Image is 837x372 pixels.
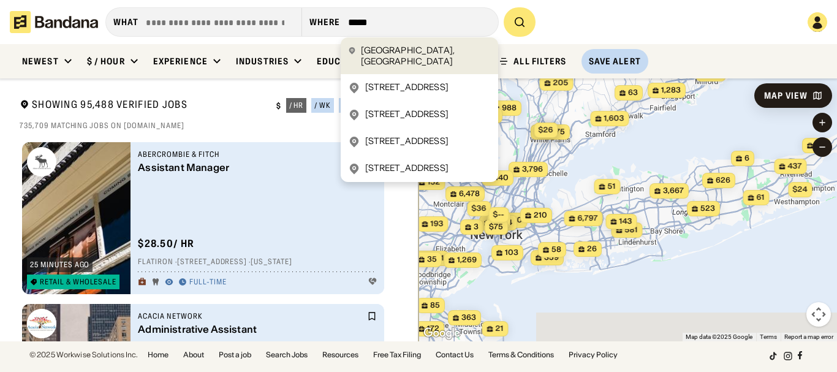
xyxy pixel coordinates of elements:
a: Open this area in Google Maps (opens a new window) [422,325,462,341]
div: Showing 95,488 Verified Jobs [20,98,267,113]
a: Free Tax Filing [373,351,421,359]
span: 35 [427,254,437,265]
div: $ [276,101,281,111]
span: 1,894 [493,218,512,228]
span: 152 [427,177,440,188]
span: 56,730 [496,215,522,226]
div: grid [20,137,399,341]
span: 172 [427,324,439,334]
button: Map camera controls [806,302,831,327]
div: $ 28.50 / hr [138,237,194,250]
span: 177 [709,69,721,79]
div: Save Alert [589,56,641,67]
div: Acacia Network [138,311,365,321]
div: Administrative Assistant [138,324,365,335]
span: $24 [792,184,807,194]
div: © 2025 Workwise Solutions Inc. [29,351,138,359]
img: Bandana logotype [10,11,98,33]
span: 3,796 [522,164,543,175]
div: Where [309,17,341,28]
span: 359 [544,252,559,263]
div: [STREET_ADDRESS] [365,108,449,121]
span: 21 [495,324,503,334]
div: Experience [153,56,208,67]
span: 61 [756,192,764,203]
div: Abercrombie & Fitch [138,150,365,159]
a: Post a job [219,351,251,359]
a: Contact Us [436,351,474,359]
span: 581 [624,225,637,235]
div: [STREET_ADDRESS] [365,82,449,94]
div: Industries [236,56,289,67]
span: $75 [489,222,503,231]
span: 3 [474,222,479,232]
div: [STREET_ADDRESS] [365,162,449,175]
div: Education [317,56,368,67]
span: 523 [700,203,715,214]
span: 6,797 [577,213,597,224]
div: [GEOGRAPHIC_DATA], [GEOGRAPHIC_DATA] [361,45,491,67]
div: ALL FILTERS [513,57,566,66]
span: 988 [502,103,517,113]
a: Home [148,351,169,359]
span: 6,478 [459,189,480,199]
div: [STREET_ADDRESS] [365,135,449,148]
span: 363 [461,313,476,323]
div: Full-time [189,278,227,287]
span: 3,475 [544,127,565,137]
a: Resources [322,351,358,359]
span: 210 [534,210,547,221]
img: Acacia Network logo [27,309,56,338]
span: 103 [505,248,518,258]
span: $36 [471,203,486,213]
img: Google [422,325,462,341]
div: / hr [289,102,304,109]
span: 3,667 [663,186,684,196]
div: what [113,17,138,28]
span: 140 [495,173,509,183]
div: 25 minutes ago [30,261,89,268]
div: Flatiron · [STREET_ADDRESS] · [US_STATE] [138,257,377,267]
div: 735,709 matching jobs on [DOMAIN_NAME] [20,121,399,131]
span: 1,603 [604,113,624,124]
span: 1,269 [457,255,477,265]
a: About [183,351,204,359]
div: Assistant Manager [138,162,365,173]
span: $-- [493,210,504,219]
div: Map View [764,91,808,100]
span: 85 [430,300,440,311]
span: $26 [538,125,553,134]
span: 193 [430,219,443,229]
span: 143 [619,216,632,227]
div: $ / hour [87,56,125,67]
span: 26 [587,244,597,254]
div: Retail & Wholesale [40,278,116,286]
a: Terms & Conditions [488,351,554,359]
a: Search Jobs [266,351,308,359]
span: 51 [607,181,615,192]
a: Terms (opens in new tab) [760,333,777,340]
img: Abercrombie & Fitch logo [27,147,56,177]
div: / wk [314,102,331,109]
span: Map data ©2025 Google [686,333,752,340]
span: 205 [553,78,568,88]
span: 437 [787,161,801,172]
span: 626 [716,175,730,186]
a: Privacy Policy [569,351,618,359]
span: 6 [744,153,749,164]
div: Newest [22,56,59,67]
span: 63 [628,88,638,98]
span: 58 [551,245,561,255]
span: 1,283 [661,85,681,96]
a: Report a map error [784,333,833,340]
